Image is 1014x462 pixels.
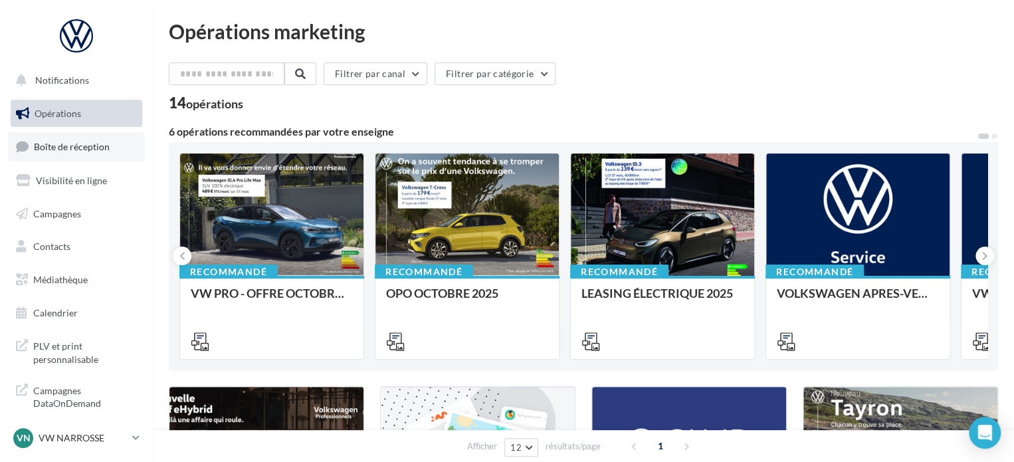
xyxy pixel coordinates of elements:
[33,307,78,318] span: Calendrier
[8,332,145,371] a: PLV et print personnalisable
[8,132,145,161] a: Boîte de réception
[546,440,601,453] span: résultats/page
[191,287,353,313] div: VW PRO - OFFRE OCTOBRE 25
[8,66,140,94] button: Notifications
[33,207,81,219] span: Campagnes
[169,96,243,110] div: 14
[179,265,278,279] div: Recommandé
[777,287,939,313] div: VOLKSWAGEN APRES-VENTE
[34,141,110,152] span: Boîte de réception
[169,21,998,41] div: Opérations marketing
[11,425,142,451] a: VN VW NARROSSE
[17,431,31,445] span: VN
[435,62,556,85] button: Filtrer par catégorie
[8,376,145,415] a: Campagnes DataOnDemand
[650,435,671,457] span: 1
[504,438,538,457] button: 12
[8,167,145,195] a: Visibilité en ligne
[35,74,89,86] span: Notifications
[33,337,137,366] span: PLV et print personnalisable
[36,175,107,186] span: Visibilité en ligne
[969,417,1001,449] div: Open Intercom Messenger
[467,440,497,453] span: Afficher
[186,98,243,110] div: opérations
[375,265,473,279] div: Recommandé
[39,431,127,445] p: VW NARROSSE
[33,274,88,285] span: Médiathèque
[8,233,145,261] a: Contacts
[33,382,137,410] span: Campagnes DataOnDemand
[386,287,548,313] div: OPO OCTOBRE 2025
[324,62,427,85] button: Filtrer par canal
[570,265,668,279] div: Recommandé
[169,126,977,137] div: 6 opérations recommandées par votre enseigne
[8,200,145,228] a: Campagnes
[8,299,145,327] a: Calendrier
[581,287,744,313] div: LEASING ÉLECTRIQUE 2025
[765,265,864,279] div: Recommandé
[8,266,145,294] a: Médiathèque
[35,108,81,119] span: Opérations
[33,241,70,252] span: Contacts
[510,442,522,453] span: 12
[8,100,145,128] a: Opérations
